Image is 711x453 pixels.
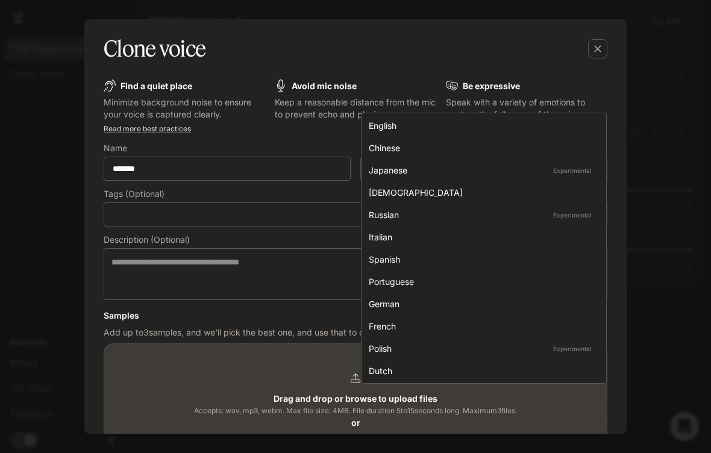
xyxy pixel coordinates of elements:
[369,253,594,266] div: Spanish
[369,186,594,199] div: [DEMOGRAPHIC_DATA]
[369,164,594,177] div: Japanese
[369,364,594,377] div: Dutch
[369,119,594,132] div: English
[369,320,594,333] div: French
[369,342,594,355] div: Polish
[369,142,594,154] div: Chinese
[369,298,594,310] div: German
[369,275,594,288] div: Portuguese
[551,210,594,220] p: Experimental
[551,165,594,176] p: Experimental
[369,208,594,221] div: Russian
[369,231,594,243] div: Italian
[551,343,594,354] p: Experimental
